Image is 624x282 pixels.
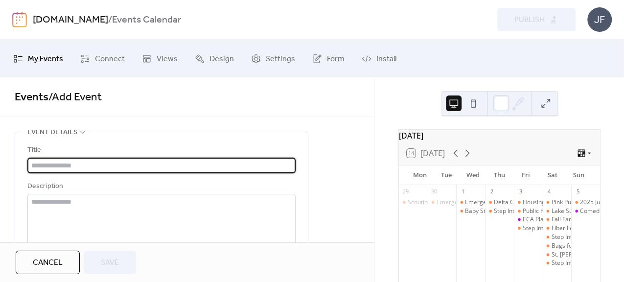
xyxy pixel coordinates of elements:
div: Comedian Bill Gorgo at Island Resort and Casino Club 41 [571,207,600,215]
div: Housing Now: Progress Update [523,198,608,207]
span: Connect [95,51,125,67]
div: 29 [402,188,409,195]
a: Install [354,44,404,73]
div: Step Into the [PERSON_NAME] at NMU! [494,207,600,215]
div: Housing Now: Progress Update [514,198,543,207]
a: Settings [244,44,302,73]
span: Views [157,51,178,67]
a: Events [15,87,48,108]
a: Form [305,44,352,73]
div: Pink Pumpkin of Delta County 5k [543,198,572,207]
div: Bags for Wags [543,242,572,250]
div: 4 [546,188,553,195]
div: Baby Storytime [456,207,485,215]
div: Sun [566,165,592,185]
div: ECA Plaidurday Celebration featuring The Hackwells [514,215,543,224]
div: Step Into the Woods at NMU! [543,233,572,241]
div: Step Into the Woods at NMU! [514,224,543,233]
a: My Events [6,44,70,73]
div: Bags for Wags [551,242,591,250]
a: [DOMAIN_NAME] [33,11,108,29]
span: Cancel [33,257,63,269]
a: Connect [73,44,132,73]
div: JF [587,7,612,32]
div: Lake Superior Fiber Festival [543,207,572,215]
div: 2025 Just Believe Non-Competitive Bike/Walk/Run [571,198,600,207]
div: Delta County Republican Meeting [485,198,514,207]
span: Install [376,51,396,67]
div: [DATE] [399,130,600,141]
div: Description [27,181,294,192]
b: / [108,11,112,29]
div: Step Into the Woods at NMU! [485,207,514,215]
span: Event details [27,127,77,139]
div: 30 [431,188,438,195]
div: Step Into the Woods at NMU! [543,259,572,267]
div: Fall Family Fun Day!-Toys For Tots Marine Corps Detachment 444 [543,215,572,224]
span: My Events [28,51,63,67]
div: Title [27,144,294,156]
div: 1 [459,188,466,195]
a: Design [187,44,241,73]
div: Wed [460,165,486,185]
div: Sat [539,165,566,185]
div: Emergency Response to Accidents Involving Livestock Training MSU Extension [456,198,485,207]
span: Settings [266,51,295,67]
div: St. Joseph-St. Patrick Chili Challenge [543,251,572,259]
div: Mon [407,165,433,185]
span: Design [209,51,234,67]
b: Events Calendar [112,11,181,29]
div: 5 [574,188,581,195]
button: Cancel [16,251,80,274]
div: Tue [433,165,460,185]
div: Delta County Republican Meeting [494,198,584,207]
span: / Add Event [48,87,102,108]
div: Baby Storytime [465,207,507,215]
div: 3 [517,188,524,195]
div: Fri [513,165,539,185]
a: Views [135,44,185,73]
div: 2 [488,188,495,195]
div: Emergency Response to Accidents Involving Livestock Training MSU Extension [428,198,457,207]
div: Scouting Open House Night-Cub Scout Pack 3471 Gladstone [408,198,571,207]
div: Scouting Open House Night-Cub Scout Pack 3471 Gladstone [399,198,428,207]
div: Fiber Festival Fashion Show [543,224,572,233]
span: Form [327,51,345,67]
div: Thu [486,165,512,185]
div: Public Health Delta & Menominee Counties Flu Clinic [514,207,543,215]
img: logo [12,12,27,27]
